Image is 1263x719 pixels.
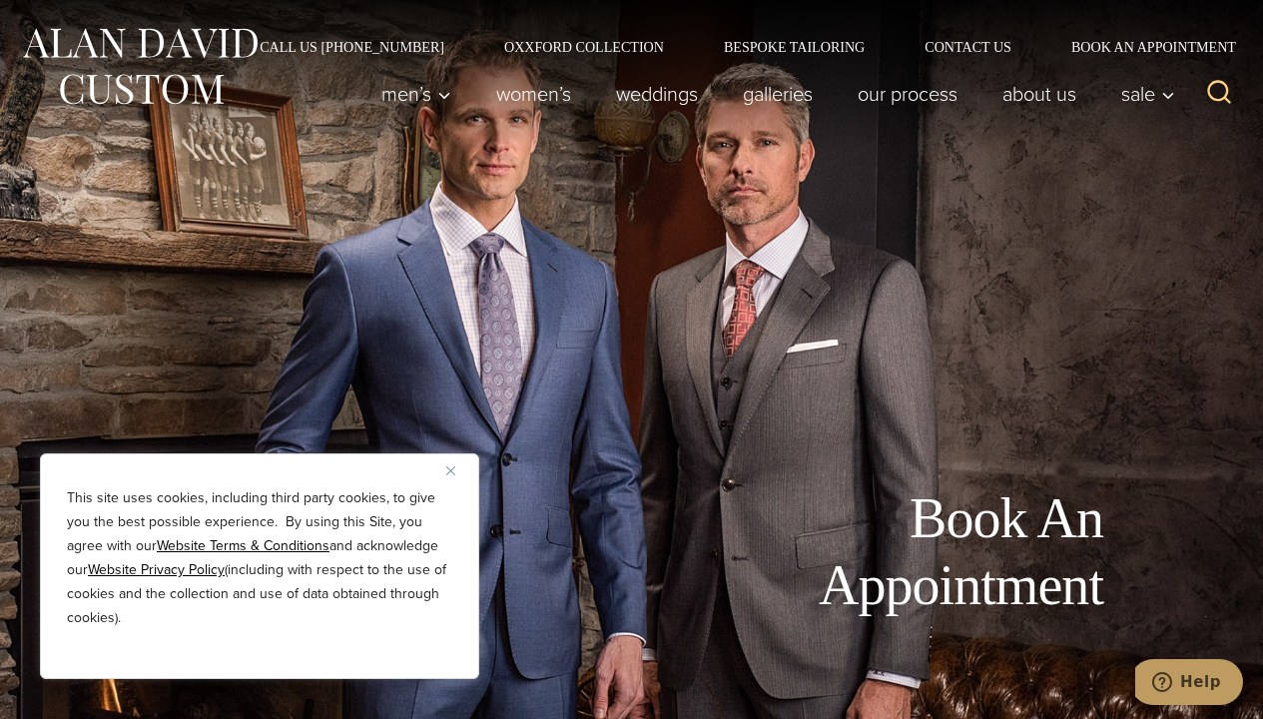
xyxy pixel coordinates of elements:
a: Galleries [721,74,836,114]
img: Close [446,466,455,475]
a: Oxxford Collection [474,40,694,54]
a: Our Process [836,74,980,114]
p: This site uses cookies, including third party cookies, to give you the best possible experience. ... [67,486,452,630]
button: Close [446,458,470,482]
a: weddings [594,74,721,114]
a: Women’s [474,74,594,114]
img: Alan David Custom [20,22,260,111]
a: Bespoke Tailoring [694,40,895,54]
h1: Book An Appointment [654,485,1103,619]
a: Contact Us [895,40,1041,54]
iframe: Opens a widget where you can chat to one of our agents [1135,659,1243,709]
nav: Secondary Navigation [230,40,1243,54]
a: Book an Appointment [1041,40,1243,54]
button: Sale sub menu toggle [1099,74,1186,114]
button: View Search Form [1195,70,1243,118]
a: About Us [980,74,1099,114]
a: Website Privacy Policy [88,559,225,580]
a: Call Us [PHONE_NUMBER] [230,40,474,54]
a: Website Terms & Conditions [157,535,329,556]
nav: Primary Navigation [359,74,1186,114]
button: Men’s sub menu toggle [359,74,474,114]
